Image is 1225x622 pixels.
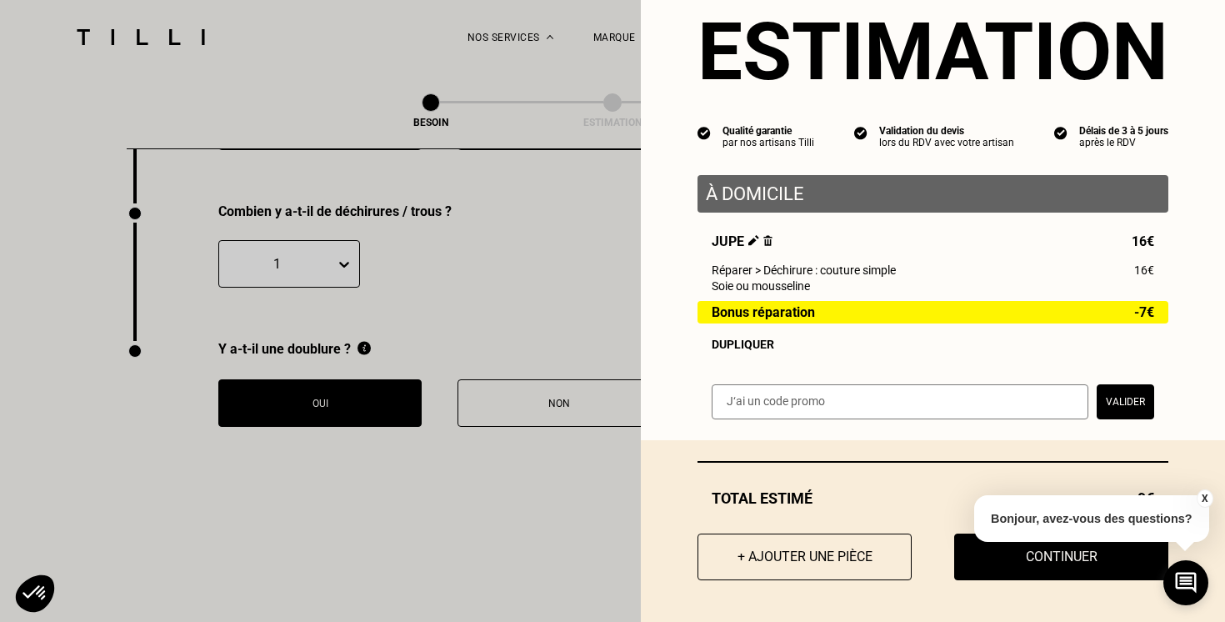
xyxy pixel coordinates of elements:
div: Validation du devis [879,125,1014,137]
button: + Ajouter une pièce [697,534,912,580]
button: X [1196,489,1212,508]
img: Supprimer [763,235,772,246]
div: Qualité garantie [722,125,814,137]
div: Dupliquer [712,338,1154,351]
div: lors du RDV avec votre artisan [879,137,1014,148]
span: 16€ [1134,263,1154,277]
span: Réparer > Déchirure : couture simple [712,263,896,277]
div: Délais de 3 à 5 jours [1079,125,1168,137]
section: Estimation [697,5,1168,98]
span: Soie ou mousseline [712,279,810,293]
div: par nos artisans Tilli [722,137,814,148]
span: -7€ [1134,305,1154,319]
input: J‘ai un code promo [712,384,1088,419]
div: Total estimé [697,489,1168,507]
button: Continuer [954,534,1168,580]
span: Jupe [712,233,772,249]
div: après le RDV [1079,137,1168,148]
img: icon list info [1054,125,1067,140]
p: À domicile [706,183,1160,204]
p: Bonjour, avez-vous des questions? [974,495,1209,542]
img: icon list info [697,125,711,140]
span: Bonus réparation [712,305,815,319]
span: 16€ [1132,233,1154,249]
img: Éditer [748,235,759,246]
button: Valider [1097,384,1154,419]
img: icon list info [854,125,867,140]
